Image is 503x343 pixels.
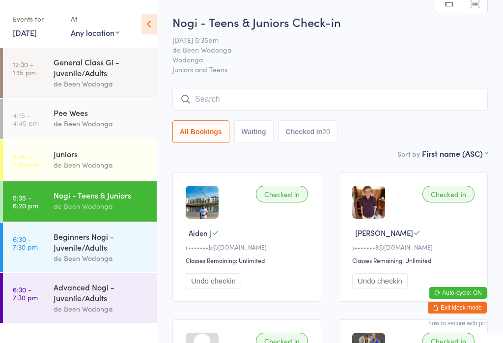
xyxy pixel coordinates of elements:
span: Juniors and Teens [172,64,488,74]
div: de Been Wodonga [54,253,148,264]
div: Events for [13,11,61,27]
a: 4:15 -4:45 pmPee Weesde Been Wodonga [3,99,157,139]
span: [DATE] 5:35pm [172,35,473,45]
div: Classes Remaining: Unlimited [186,256,311,264]
time: 5:35 - 6:20 pm [13,194,38,209]
div: Juniors [54,148,148,159]
button: Exit kiosk mode [428,302,487,314]
div: Classes Remaining: Unlimited [352,256,477,264]
button: Auto-cycle: ON [429,287,487,299]
div: 20 [322,128,330,136]
button: Undo checkin [352,273,408,288]
a: 4:45 -5:30 pmJuniorsde Been Wodonga [3,140,157,180]
span: de Been Wodonga [172,45,473,55]
div: General Class Gi - Juvenile/Adults [54,57,148,78]
button: how to secure with pin [428,320,487,327]
button: Checked in20 [279,120,337,143]
a: [DATE] [13,27,37,38]
div: de Been Wodonga [54,303,148,314]
div: s•••••••3@[DOMAIN_NAME] [352,243,477,251]
button: Waiting [234,120,274,143]
div: r•••••••b@[DOMAIN_NAME] [186,243,311,251]
div: de Been Wodonga [54,78,148,89]
time: 12:30 - 1:15 pm [13,60,36,76]
a: 5:35 -6:20 pmNogi - Teens & Juniorsde Been Wodonga [3,181,157,222]
div: Advanced Nogi - Juvenile/Adults [54,282,148,303]
a: 6:30 -7:30 pmBeginners Nogi - Juvenile/Adultsde Been Wodonga [3,223,157,272]
img: image1713409066.png [352,186,385,219]
div: Pee Wees [54,107,148,118]
div: First name (ASC) [422,148,488,159]
img: image1715510376.png [186,186,219,219]
a: 6:30 -7:30 pmAdvanced Nogi - Juvenile/Adultsde Been Wodonga [3,273,157,323]
div: Checked in [422,186,475,202]
div: At [71,11,119,27]
div: Beginners Nogi - Juvenile/Adults [54,231,148,253]
a: 12:30 -1:15 pmGeneral Class Gi - Juvenile/Adultsde Been Wodonga [3,48,157,98]
time: 4:15 - 4:45 pm [13,111,39,127]
span: Wodonga [172,55,473,64]
span: Aiden J [189,228,212,238]
time: 6:30 - 7:30 pm [13,235,38,251]
div: de Been Wodonga [54,159,148,171]
button: Undo checkin [186,273,241,288]
div: Any location [71,27,119,38]
button: All Bookings [172,120,229,143]
time: 4:45 - 5:30 pm [13,152,38,168]
time: 6:30 - 7:30 pm [13,286,38,301]
div: de Been Wodonga [54,200,148,212]
span: [PERSON_NAME] [355,228,413,238]
input: Search [172,88,488,111]
div: Nogi - Teens & Juniors [54,190,148,200]
h2: Nogi - Teens & Juniors Check-in [172,14,488,30]
div: Checked in [256,186,308,202]
div: de Been Wodonga [54,118,148,129]
label: Sort by [397,149,420,159]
